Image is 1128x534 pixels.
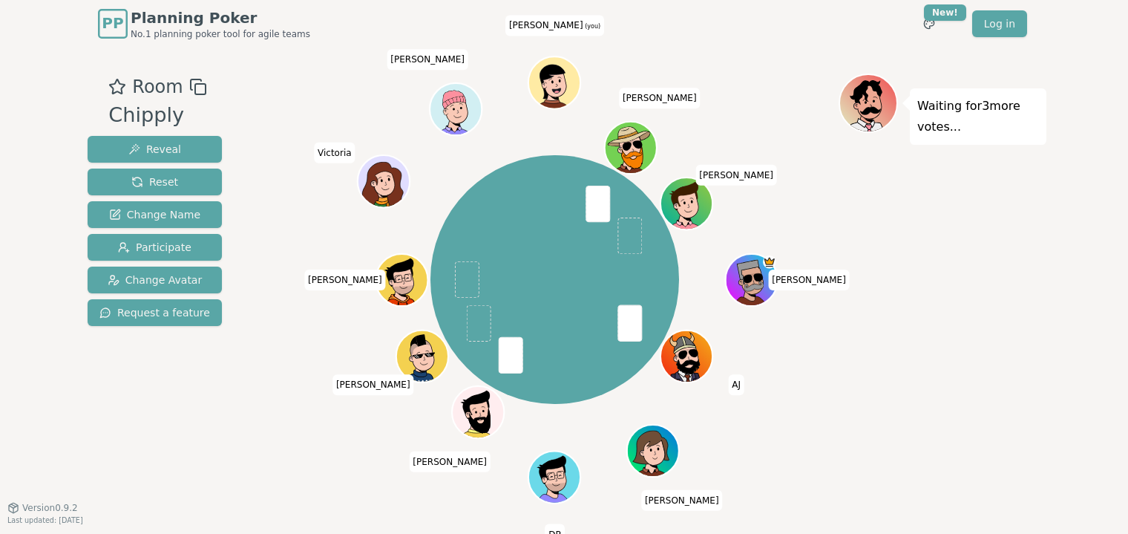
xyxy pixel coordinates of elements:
a: Log in [972,10,1027,37]
button: Version0.9.2 [7,502,78,514]
button: Reset [88,169,222,195]
span: Version 0.9.2 [22,502,78,514]
div: Chipply [108,100,206,131]
span: Reveal [128,142,181,157]
button: Request a feature [88,299,222,326]
span: Click to change your name [695,164,777,185]
span: Click to change your name [409,451,491,472]
p: Waiting for 3 more votes... [917,96,1039,137]
span: Last updated: [DATE] [7,516,83,524]
span: Click to change your name [768,270,850,290]
span: Change Name [109,207,200,222]
span: Melissa is the host [763,255,776,269]
button: New! [916,10,942,37]
span: Reset [131,175,178,189]
span: Click to change your name [641,489,723,510]
span: Click to change your name [505,15,604,36]
span: Room [132,74,183,100]
span: Click to change your name [332,374,414,395]
span: Click to change your name [314,142,355,163]
span: (you) [583,23,601,30]
span: Click to change your name [387,49,468,70]
span: Click to change your name [619,88,701,108]
button: Change Avatar [88,267,222,293]
button: Change Name [88,201,222,228]
span: Planning Poker [131,7,310,28]
div: New! [924,4,966,21]
button: Click to change your avatar [531,58,580,107]
span: PP [102,13,123,35]
span: Request a feature [99,305,210,320]
span: Change Avatar [108,273,203,287]
button: Reveal [88,136,222,163]
span: Click to change your name [304,270,386,290]
span: No.1 planning poker tool for agile teams [131,28,310,40]
button: Add as favourite [108,74,126,100]
span: Click to change your name [728,374,744,395]
a: PPPlanning PokerNo.1 planning poker tool for agile teams [101,7,310,40]
span: Participate [118,240,191,255]
button: Participate [88,234,222,261]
